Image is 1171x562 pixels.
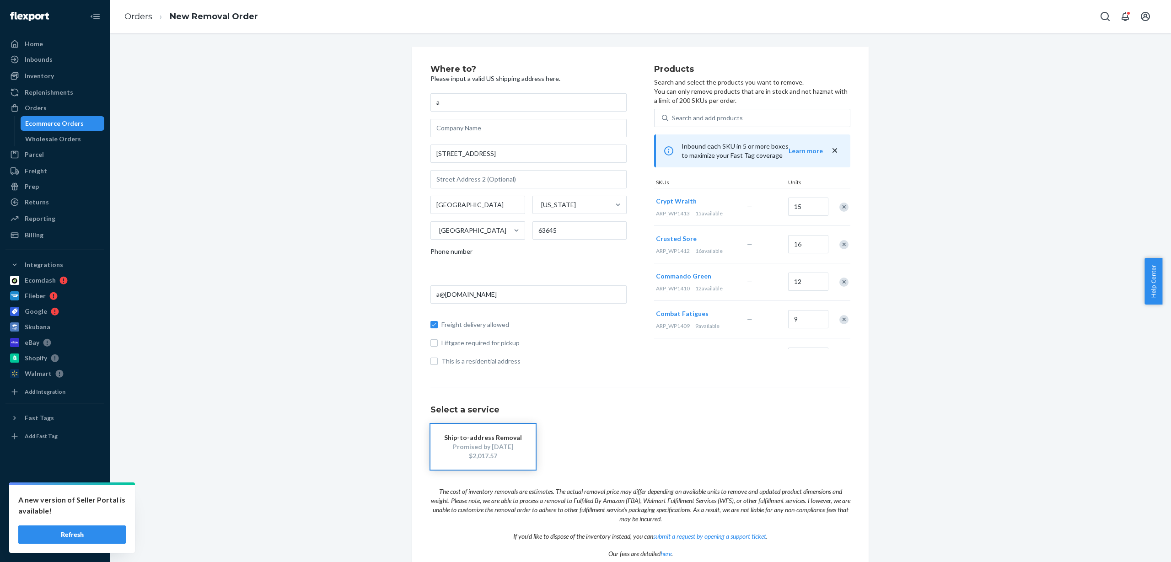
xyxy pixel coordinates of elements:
[747,203,752,210] span: —
[444,451,522,460] div: $2,017.57
[839,315,849,324] div: Remove Item
[25,182,39,191] div: Prep
[25,88,73,97] div: Replenishments
[25,150,44,159] div: Parcel
[5,85,104,100] a: Replenishments
[86,7,104,26] button: Close Navigation
[656,347,695,356] button: Centaur Skin
[430,406,850,415] h1: Select a service
[25,214,55,223] div: Reporting
[839,240,849,249] div: Remove Item
[5,351,104,365] a: Shopify
[1096,7,1114,26] button: Open Search Box
[532,221,627,240] input: ZIP Code
[5,335,104,350] a: eBay
[695,322,720,329] span: 9 available
[430,247,473,260] span: Phone number
[747,240,752,248] span: —
[5,304,104,319] a: Google
[788,198,828,216] input: Quantity
[439,226,506,235] div: [GEOGRAPHIC_DATA]
[25,119,84,128] div: Ecommerce Orders
[5,69,104,83] a: Inventory
[25,230,43,240] div: Billing
[25,103,47,112] div: Orders
[430,170,627,188] input: Street Address 2 (Optional)
[444,442,522,451] div: Promised by [DATE]
[124,11,152,21] a: Orders
[170,11,258,21] a: New Removal Order
[18,494,126,516] p: A new version of Seller Portal is available!
[444,433,522,442] div: Ship-to-address Removal
[695,247,723,254] span: 16 available
[430,93,627,112] input: First & Last Name
[656,197,697,205] span: Crypt Wraith
[21,116,105,131] a: Ecommerce Orders
[25,338,39,347] div: eBay
[656,272,711,280] span: Commando Green
[10,12,49,21] img: Flexport logo
[5,147,104,162] a: Parcel
[25,134,81,144] div: Wholesale Orders
[1136,7,1155,26] button: Open account menu
[430,524,850,541] p: If you'd like to dispose of the inventory instead, you can .
[672,113,743,123] div: Search and add products
[430,65,627,74] h2: Where to?
[430,424,536,470] button: Ship-to-address RemovalPromised by [DATE]$2,017.57
[441,357,627,366] span: This is a residential address
[830,146,839,155] button: close
[441,320,627,329] span: Freight delivery allowed
[5,52,104,67] a: Inbounds
[656,210,690,217] span: ARP_WP1413
[788,310,828,328] input: Quantity
[654,134,850,167] div: Inbound each SKU in 5 or more boxes to maximize your Fast Tag coverage
[438,226,439,235] input: [GEOGRAPHIC_DATA]
[656,347,695,355] span: Centaur Skin
[5,164,104,178] a: Freight
[695,210,723,217] span: 15 available
[117,3,265,30] ol: breadcrumbs
[656,309,709,318] button: Combat Fatigues
[541,200,576,209] div: [US_STATE]
[430,119,627,137] input: Company Name
[656,285,690,292] span: ARP_WP1410
[695,285,723,292] span: 12 available
[5,536,104,551] button: Give Feedback
[656,197,697,206] button: Crypt Wraith
[789,146,823,155] button: Learn more
[656,272,711,281] button: Commando Green
[788,348,828,366] input: Quantity
[25,71,54,80] div: Inventory
[430,145,627,163] input: Street Address
[25,322,50,332] div: Skubana
[656,234,697,243] button: Crusted Sore
[25,260,63,269] div: Integrations
[654,178,786,188] div: SKUs
[430,321,438,328] input: Freight delivery allowed
[25,353,47,363] div: Shopify
[654,65,850,74] h2: Products
[430,285,627,304] input: Email (Required)
[5,37,104,51] a: Home
[430,339,438,347] input: Liftgate required for pickup
[656,235,697,242] span: Crusted Sore
[839,278,849,287] div: Remove Item
[25,55,53,64] div: Inbounds
[25,413,54,423] div: Fast Tags
[656,310,709,317] span: Combat Fatigues
[18,525,126,544] button: Refresh
[656,322,690,329] span: ARP_WP1409
[788,235,828,253] input: Quantity
[5,366,104,381] a: Walmart
[5,101,104,115] a: Orders
[430,196,525,214] input: City
[430,541,850,558] p: Our fees are detailed .
[661,550,671,557] a: here
[25,166,47,176] div: Freight
[1144,258,1162,305] button: Help Center
[5,195,104,209] a: Returns
[25,198,49,207] div: Returns
[5,179,104,194] a: Prep
[654,78,850,105] p: Search and select the products you want to remove. You can only remove products that are in stock...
